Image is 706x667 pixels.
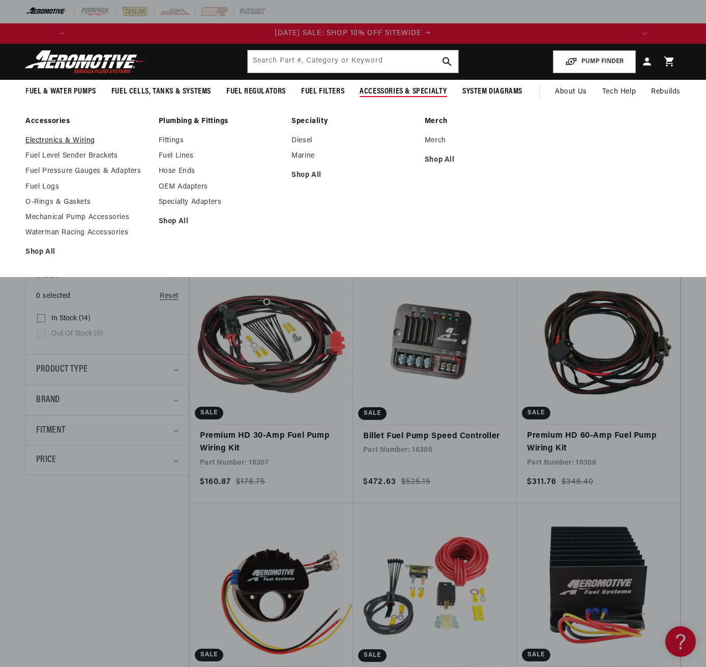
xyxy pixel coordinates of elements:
span: System Diagrams [462,86,522,97]
span: Out of stock (0) [51,329,103,339]
summary: Product type (0 selected) [36,355,179,385]
a: Billet Fuel Pump Speed Controller [363,430,507,443]
img: Aeromotive [22,50,149,74]
a: Fuel Pressure Gauges & Adapters [25,167,149,176]
span: Tech Help [602,86,636,98]
a: Speciality [291,117,415,126]
a: Plumbing & Fittings [159,117,282,126]
a: Fuel Logs [25,183,149,192]
span: Brand [36,393,60,408]
a: Shop All [291,171,415,180]
a: Diesel [291,136,415,145]
a: Accessories [25,117,149,126]
summary: Fuel Cells, Tanks & Systems [104,80,219,104]
a: Fuel Level Sender Brackets [25,151,149,161]
button: Translation missing: en.sections.announcements.previous_announcement [52,23,72,44]
a: Fittings [159,136,282,145]
span: Fuel Regulators [226,86,286,97]
span: In stock (14) [51,314,91,323]
summary: Fuel Regulators [219,80,293,104]
summary: Fuel & Water Pumps [18,80,104,104]
a: Waterman Racing Accessories [25,228,149,237]
span: Fuel Filters [301,86,344,97]
a: Shop All [425,156,548,165]
summary: Fitment (0 selected) [36,416,179,446]
div: Announcement [72,28,634,39]
span: Fuel & Water Pumps [25,86,96,97]
a: O-Rings & Gaskets [25,198,149,207]
span: 0 selected [36,291,71,302]
span: Price [36,453,56,467]
span: [DATE] SALE: SHOP 10% OFF SITEWIDE [275,29,421,37]
a: Premium HD 30-Amp Fuel Pump Wiring Kit [200,430,343,456]
span: Accessories & Specialty [360,86,447,97]
button: PUMP FINDER [553,50,636,73]
a: Merch [425,136,548,145]
a: Mechanical Pump Accessories [25,213,149,222]
summary: Brand (0 selected) [36,385,179,415]
span: Fitment [36,423,65,438]
span: Rebuilds [651,86,681,98]
a: Marine [291,151,415,161]
a: Fuel Lines [159,151,282,161]
a: Electronics & Wiring [25,136,149,145]
summary: Fuel Filters [293,80,352,104]
a: Hose Ends [159,167,282,176]
span: About Us [555,88,587,96]
input: Search by Part Number, Category or Keyword [248,50,458,73]
a: About Us [547,80,595,104]
a: Shop All [25,248,149,257]
div: 1 of 3 [72,28,634,39]
span: Fuel Cells, Tanks & Systems [111,86,211,97]
a: OEM Adapters [159,183,282,192]
a: Merch [425,117,548,126]
summary: Price [36,446,179,475]
a: Specialty Adapters [159,198,282,207]
summary: Tech Help [595,80,643,104]
a: [DATE] SALE: SHOP 10% OFF SITEWIDE [72,28,634,39]
summary: System Diagrams [455,80,530,104]
summary: Rebuilds [643,80,688,104]
a: Shop All [159,217,282,226]
button: search button [436,50,458,73]
span: Product type [36,362,87,377]
a: Premium HD 60-Amp Fuel Pump Wiring Kit [527,430,670,456]
a: Reset [160,291,179,302]
button: Translation missing: en.sections.announcements.next_announcement [634,23,655,44]
summary: Accessories & Specialty [352,80,455,104]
